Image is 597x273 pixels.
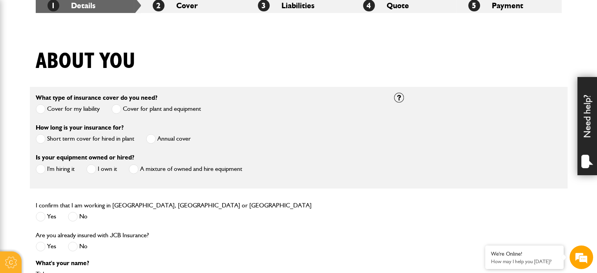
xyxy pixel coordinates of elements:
label: What type of insurance cover do you need? [36,95,157,101]
div: We're Online! [491,251,558,257]
label: Yes [36,242,56,251]
label: I own it [86,164,117,174]
label: No [68,212,88,222]
label: I'm hiring it [36,164,75,174]
label: Yes [36,212,56,222]
label: No [68,242,88,251]
label: Is your equipment owned or hired? [36,154,134,161]
label: Are you already insured with JCB Insurance? [36,232,149,238]
p: What's your name? [36,260,382,266]
label: I confirm that I am working in [GEOGRAPHIC_DATA], [GEOGRAPHIC_DATA] or [GEOGRAPHIC_DATA] [36,202,312,209]
label: Annual cover [146,134,191,144]
p: How may I help you today? [491,258,558,264]
div: Need help? [577,77,597,175]
label: Cover for my liability [36,104,100,114]
h1: About you [36,48,135,75]
label: A mixture of owned and hire equipment [129,164,242,174]
label: Cover for plant and equipment [111,104,201,114]
label: Short term cover for hired in plant [36,134,134,144]
label: How long is your insurance for? [36,125,124,131]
